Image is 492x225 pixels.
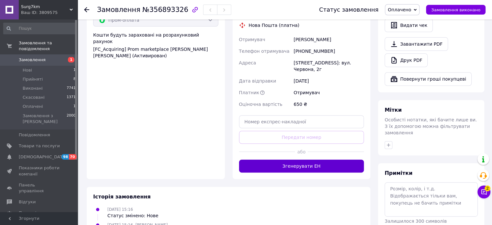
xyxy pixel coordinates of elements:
[292,34,365,45] div: [PERSON_NAME]
[19,165,60,177] span: Показники роботи компанії
[292,57,365,75] div: [STREET_ADDRESS]: вул. Червона, 2г
[239,102,282,107] span: Оціночна вартість
[19,40,78,52] span: Замовлення та повідомлення
[93,46,218,59] div: [FC_Acquiring] Prom marketplace [PERSON_NAME] [PERSON_NAME] (Активирован)
[19,57,46,63] span: Замовлення
[73,76,76,82] span: 8
[385,170,412,176] span: Примітки
[431,7,480,12] span: Замовлення виконано
[93,32,218,59] div: Кошти будуть зараховані на розрахунковий рахунок
[247,22,301,28] div: Нова Пошта (платна)
[239,60,256,65] span: Адреса
[19,182,60,194] span: Панель управління
[142,6,188,14] span: №356893326
[239,90,259,95] span: Платник
[385,117,477,135] span: Особисті нотатки, які бачите лише ви. З їх допомогою можна фільтрувати замовлення
[23,104,43,109] span: Оплачені
[292,75,365,87] div: [DATE]
[385,18,433,32] button: Видати чек
[388,7,411,12] span: Оплачено
[67,113,76,125] span: 2000
[23,95,45,100] span: Скасовані
[239,78,276,84] span: Дата відправки
[19,210,36,216] span: Покупці
[385,72,472,86] button: Повернути гроші покупцеві
[19,199,36,205] span: Відгуки
[19,154,67,160] span: [DEMOGRAPHIC_DATA]
[61,154,69,160] span: 98
[73,104,76,109] span: 1
[73,67,76,73] span: 1
[69,154,76,160] span: 70
[68,57,74,62] span: 1
[19,132,50,138] span: Повідомлення
[67,85,76,91] span: 7741
[107,207,133,212] span: [DATE] 15:16
[385,37,448,51] a: Завантажити PDF
[385,53,428,67] a: Друк PDF
[477,186,490,198] button: Чат з покупцем2
[3,23,76,34] input: Пошук
[319,6,378,13] div: Статус замовлення
[292,87,365,98] div: Отримувач
[239,160,364,173] button: Згенерувати ЕН
[23,113,67,125] span: Замовлення з [PERSON_NAME]
[426,5,486,15] button: Замовлення виконано
[67,95,76,100] span: 1371
[19,143,60,149] span: Товари та послуги
[292,45,365,57] div: [PHONE_NUMBER]
[239,49,290,54] span: Телефон отримувача
[485,186,490,191] span: 2
[21,4,70,10] span: Surg7km
[23,85,43,91] span: Виконані
[23,76,43,82] span: Прийняті
[97,6,140,14] span: Замовлення
[23,67,32,73] span: Нові
[295,149,308,155] span: або
[84,6,89,13] div: Повернутися назад
[107,212,159,219] div: Статус змінено: Нове
[239,115,364,128] input: Номер експрес-накладної
[239,37,265,42] span: Отримувач
[385,107,402,113] span: Мітки
[21,10,78,16] div: Ваш ID: 3809575
[292,98,365,110] div: 650 ₴
[93,194,151,200] span: Історія замовлення
[385,219,447,224] span: Залишилося 300 символів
